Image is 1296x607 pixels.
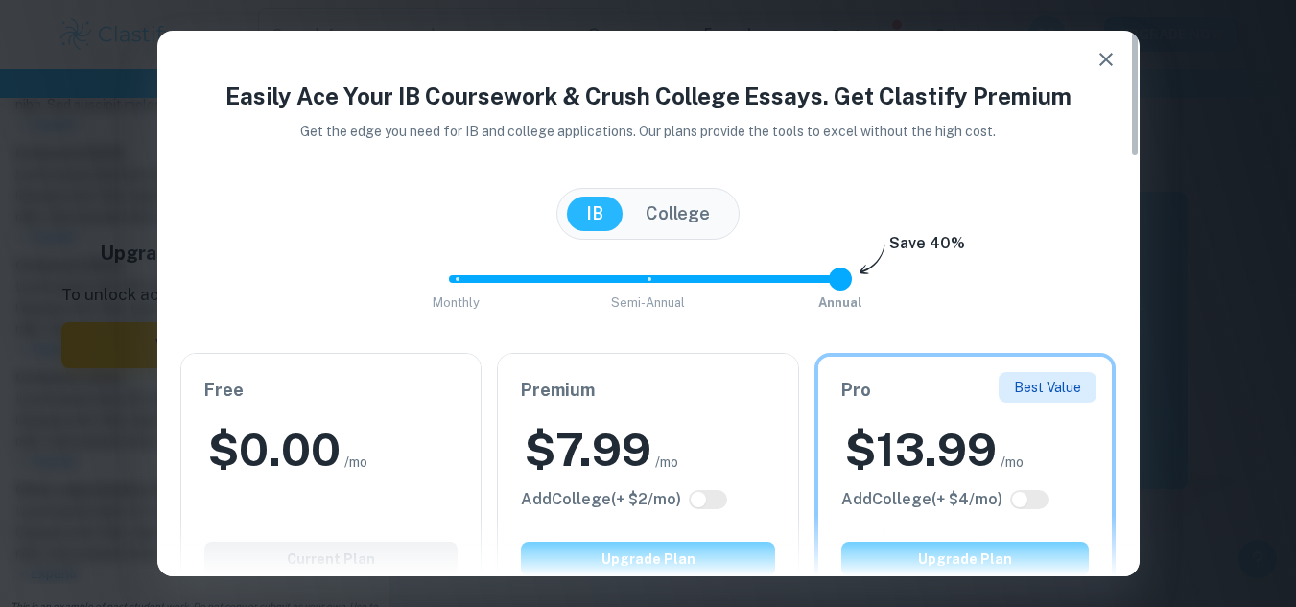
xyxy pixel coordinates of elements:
[204,377,459,404] h6: Free
[208,419,341,480] h2: $ 0.00
[521,488,681,511] h6: Click to see all the additional College features.
[845,419,997,480] h2: $ 13.99
[611,295,685,310] span: Semi-Annual
[860,244,885,276] img: subscription-arrow.svg
[818,295,862,310] span: Annual
[273,121,1023,142] p: Get the edge you need for IB and college applications. Our plans provide the tools to excel witho...
[655,452,678,473] span: /mo
[521,377,775,404] h6: Premium
[1001,452,1024,473] span: /mo
[433,295,480,310] span: Monthly
[567,197,623,231] button: IB
[525,419,651,480] h2: $ 7.99
[889,232,965,265] h6: Save 40%
[626,197,729,231] button: College
[180,79,1117,113] h4: Easily Ace Your IB Coursework & Crush College Essays. Get Clastify Premium
[344,452,367,473] span: /mo
[841,377,1090,404] h6: Pro
[841,488,1002,511] h6: Click to see all the additional College features.
[1014,377,1081,398] p: Best Value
